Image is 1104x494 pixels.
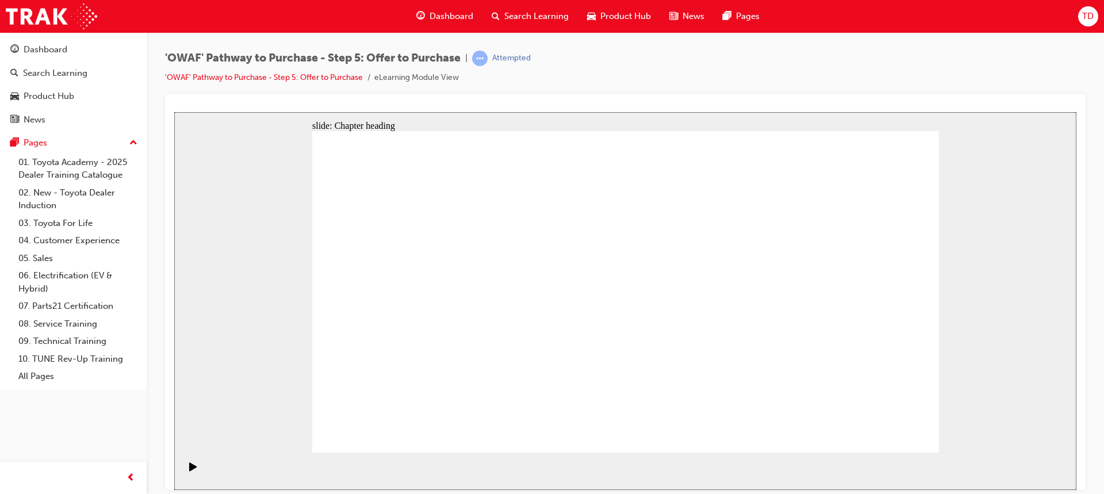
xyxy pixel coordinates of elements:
span: car-icon [10,91,19,102]
span: search-icon [492,9,500,24]
a: 07. Parts21 Certification [14,297,142,315]
span: learningRecordVerb_ATTEMPT-icon [472,51,488,66]
a: 'OWAF' Pathway to Purchase - Step 5: Offer to Purchase [165,72,363,82]
span: pages-icon [723,9,731,24]
a: car-iconProduct Hub [578,5,660,28]
button: TD [1078,6,1098,26]
a: 03. Toyota For Life [14,215,142,232]
span: up-icon [129,136,137,151]
a: 08. Service Training [14,315,142,333]
span: Dashboard [430,10,473,23]
div: Attempted [492,53,531,64]
a: Search Learning [5,63,142,84]
img: Trak [6,3,97,29]
span: TD [1082,10,1094,23]
button: Play (Ctrl+Alt+P) [6,350,25,369]
span: car-icon [587,9,596,24]
span: news-icon [669,9,678,24]
a: Dashboard [5,39,142,60]
span: Search Learning [504,10,569,23]
div: playback controls [6,340,25,378]
span: prev-icon [126,471,135,485]
span: news-icon [10,115,19,125]
span: | [465,52,467,65]
div: News [24,113,45,127]
button: Pages [5,132,142,154]
span: guage-icon [10,45,19,55]
span: guage-icon [416,9,425,24]
a: news-iconNews [660,5,714,28]
a: pages-iconPages [714,5,769,28]
a: Product Hub [5,86,142,107]
a: 02. New - Toyota Dealer Induction [14,184,142,215]
a: search-iconSearch Learning [482,5,578,28]
div: Dashboard [24,43,67,56]
button: DashboardSearch LearningProduct HubNews [5,37,142,132]
a: guage-iconDashboard [407,5,482,28]
a: 06. Electrification (EV & Hybrid) [14,267,142,297]
a: 01. Toyota Academy - 2025 Dealer Training Catalogue [14,154,142,184]
span: pages-icon [10,138,19,148]
a: 04. Customer Experience [14,232,142,250]
div: Product Hub [24,90,74,103]
span: 'OWAF' Pathway to Purchase - Step 5: Offer to Purchase [165,52,461,65]
a: 10. TUNE Rev-Up Training [14,350,142,368]
a: 05. Sales [14,250,142,267]
a: All Pages [14,367,142,385]
li: eLearning Module View [374,71,459,85]
span: Pages [736,10,760,23]
span: search-icon [10,68,18,79]
a: 09. Technical Training [14,332,142,350]
a: News [5,109,142,131]
span: Product Hub [600,10,651,23]
div: Pages [24,136,47,150]
span: News [683,10,704,23]
div: Search Learning [23,67,87,80]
